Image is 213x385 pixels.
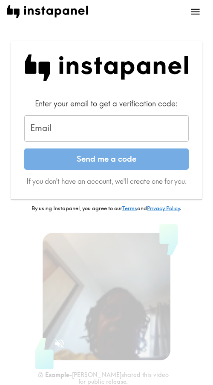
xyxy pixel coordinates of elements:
[122,205,137,211] a: Terms
[50,334,69,353] button: Sound is off
[24,98,189,109] div: Enter your email to get a verification code:
[24,54,189,81] img: Instapanel
[24,148,189,170] button: Send me a code
[45,371,69,378] b: Example
[11,205,202,212] p: By using Instapanel, you agree to our and .
[147,205,180,211] a: Privacy Policy
[7,5,88,18] img: instapanel
[24,177,189,186] p: If you don't have an account, we'll create one for you.
[184,1,206,23] button: open menu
